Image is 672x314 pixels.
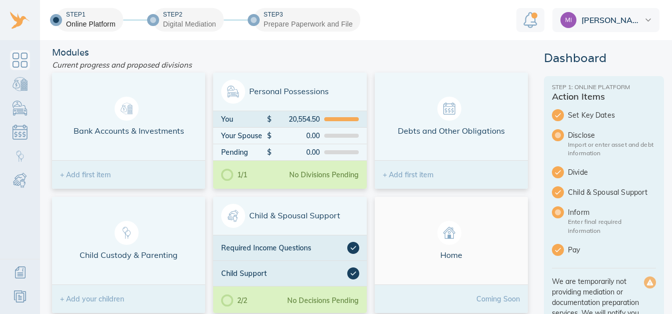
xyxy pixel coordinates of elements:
div: Action Items [552,92,656,101]
span: Home [383,221,520,260]
a: Personal PossessionsYou$20,554.50Your Spouse$0.00Pending$0.001/1No Divisions Pending [213,73,366,189]
div: Child Support [221,267,347,279]
div: Online Platform [66,19,116,29]
a: Bank Accounts & Investments+ Add first item [52,73,205,189]
div: Coming Soon [476,295,520,302]
div: No Decisions Pending [287,297,359,304]
a: Child & Spousal SupportRequired Income QuestionsChild Support2/2No Decisions Pending [213,197,366,313]
div: 2/2 [221,294,247,306]
span: [PERSON_NAME] [581,16,642,24]
a: Child Custody & Parenting [10,146,30,166]
div: Your Spouse [221,132,267,139]
div: 0.00 [272,149,319,156]
div: Required Income Questions [221,242,347,254]
span: Disclose [568,130,656,140]
span: Inform [568,207,656,217]
img: Notification [523,12,537,28]
a: Personal Possessions [10,98,30,118]
a: Resources [10,286,30,306]
span: Pay [568,245,656,255]
a: Dashboard [10,50,30,70]
div: + Add first item [383,171,433,178]
a: Additional Information [10,262,30,282]
div: Prepare Paperwork and File [264,19,353,29]
div: Step 2 [163,11,216,19]
a: Child & Spousal Support [10,170,30,190]
img: 235fe030b3e2cec80447a6cf73031b5b [560,12,576,28]
div: Digital Mediation [163,19,216,29]
div: Step 1 [66,11,116,19]
a: Debts & Obligations [10,122,30,142]
span: Bank Accounts & Investments [60,97,197,136]
div: Step 3 [264,11,353,19]
div: You [221,116,267,123]
a: Bank Accounts & Investments [10,74,30,94]
div: Step 1: Online Platform [552,84,656,90]
div: $ [267,132,272,139]
p: Import or enter asset and debt information [568,140,656,157]
img: dropdown.svg [645,19,651,22]
span: Child & Spousal Support [221,204,358,228]
a: Child Custody & Parenting+ Add your children [52,197,205,313]
span: Debts and Other Obligations [383,97,520,136]
span: Child Custody & Parenting [60,221,197,260]
div: Modules [48,48,532,57]
div: No Divisions Pending [289,171,359,178]
span: Set Key Dates [568,110,656,120]
span: Divide [568,167,656,177]
a: Debts and Other Obligations+ Add first item [375,73,528,189]
span: Personal Possessions [221,80,358,104]
div: Dashboard [544,52,664,64]
span: Child & Spousal Support [568,187,656,197]
div: + Add first item [60,171,111,178]
p: Enter final required information [568,217,656,234]
div: + Add your children [52,285,205,313]
div: $ [267,116,272,123]
div: 1/1 [221,169,247,181]
div: Current progress and proposed divisions [48,57,532,73]
div: 0.00 [272,132,319,139]
div: Pending [221,149,267,156]
div: $ [267,149,272,156]
a: HomeComing Soon [375,197,528,313]
div: 20,554.50 [272,116,319,123]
